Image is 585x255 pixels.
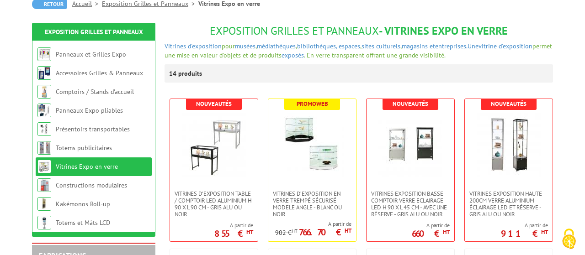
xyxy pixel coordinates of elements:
a: Panneaux et Grilles Expo [56,50,126,58]
img: Totems publicitaires [37,141,51,155]
p: 14 produits [169,64,203,83]
p: 911 € [501,231,548,236]
a: Panneaux Expo pliables [56,106,123,114]
span: VITRINES D’EXPOSITION EN VERRE TREMPÉ SÉCURISÉ MODELE ANGLE - BLANC OU NOIR [273,190,351,218]
span: Vitrines d'exposition table / comptoir LED Aluminium H 90 x L 90 cm - Gris Alu ou Noir [175,190,253,218]
p: 660 € [412,231,450,236]
img: Totems et Mâts LCD [37,216,51,229]
a: médiathèques [257,42,296,50]
span: A partir de [275,220,351,228]
b: Promoweb [297,100,328,108]
img: VITRINES D’EXPOSITION EN VERRE TREMPÉ SÉCURISÉ MODELE ANGLE - BLANC OU NOIR [280,113,344,177]
sup: HT [246,228,253,236]
font: permet une mise en valeur d'objets et de produits . En verre transparent offrant une grande visib... [165,42,552,59]
a: vitrine d'exposition [479,42,532,50]
a: entreprises. [435,42,468,50]
sup: HT [443,228,450,236]
img: Présentoirs transportables [37,122,51,136]
a: VITRINES EXPOSITION BASSE COMPTOIR VERRE ECLAIRAGE LED H 90 x L 45 CM - AVEC UNE RÉSERVE - GRIS A... [367,190,454,218]
sup: HT [541,228,548,236]
a: Comptoirs / Stands d'accueil [56,88,134,96]
img: Panneaux Expo pliables [37,104,51,117]
a: VITRINES EXPOSITION HAUTE 200cm VERRE ALUMINIUM ÉCLAIRAGE LED ET RÉSERVE - GRIS ALU OU NOIR [465,190,553,218]
a: Totems publicitaires [56,144,112,152]
img: VITRINES EXPOSITION BASSE COMPTOIR VERRE ECLAIRAGE LED H 90 x L 45 CM - AVEC UNE RÉSERVE - GRIS A... [378,113,442,177]
a: Totems et Mâts LCD [56,219,110,227]
p: 766.70 € [299,229,351,235]
b: Nouveautés [196,100,232,108]
span: A partir de [501,222,548,229]
p: 855 € [214,231,253,236]
span: pour , , , , [222,42,468,50]
span: A partir de [412,222,450,229]
img: Kakémonos Roll-up [37,197,51,211]
img: Constructions modulaires [37,178,51,192]
a: Vitrines d'exposition table / comptoir LED Aluminium H 90 x L 90 cm - Gris Alu ou Noir [170,190,258,218]
a: Une [468,42,479,50]
a: Vitrines d'exposition [165,42,222,50]
a: Constructions modulaires [56,181,127,189]
span: A partir de [214,222,253,229]
a: magasins et [402,42,435,50]
sup: HT [292,228,298,234]
h1: - Vitrines Expo en verre [165,25,553,37]
img: Panneaux et Grilles Expo [37,47,51,61]
b: Nouveautés [393,100,428,108]
img: VITRINES EXPOSITION HAUTE 200cm VERRE ALUMINIUM ÉCLAIRAGE LED ET RÉSERVE - GRIS ALU OU NOIR [477,113,541,177]
a: Accessoires Grilles & Panneaux [56,69,143,77]
a: exposés [282,51,304,59]
a: , espaces [336,42,360,50]
img: Vitrines d'exposition table / comptoir LED Aluminium H 90 x L 90 cm - Gris Alu ou Noir [182,113,246,177]
a: Exposition Grilles et Panneaux [45,28,143,36]
a: Kakémonos Roll-up [56,200,110,208]
img: Vitrines Expo en verre [37,160,51,173]
button: Cookies (fenêtre modale) [553,224,585,255]
sup: HT [345,227,351,234]
a: Présentoirs transportables [56,125,130,133]
a: sites culturels [362,42,400,50]
a: bibliothèques [297,42,336,50]
img: Comptoirs / Stands d'accueil [37,85,51,99]
a: musées [235,42,255,50]
span: VITRINES EXPOSITION HAUTE 200cm VERRE ALUMINIUM ÉCLAIRAGE LED ET RÉSERVE - GRIS ALU OU NOIR [469,190,548,218]
img: Cookies (fenêtre modale) [558,228,580,250]
span: VITRINES EXPOSITION BASSE COMPTOIR VERRE ECLAIRAGE LED H 90 x L 45 CM - AVEC UNE RÉSERVE - GRIS A... [371,190,450,218]
span: Exposition Grilles et Panneaux [210,24,379,38]
p: 902 € [275,229,298,236]
img: Accessoires Grilles & Panneaux [37,66,51,80]
a: VITRINES D’EXPOSITION EN VERRE TREMPÉ SÉCURISÉ MODELE ANGLE - BLANC OU NOIR [268,190,356,218]
b: Nouveautés [491,100,526,108]
a: Vitrines Expo en verre [56,162,118,171]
